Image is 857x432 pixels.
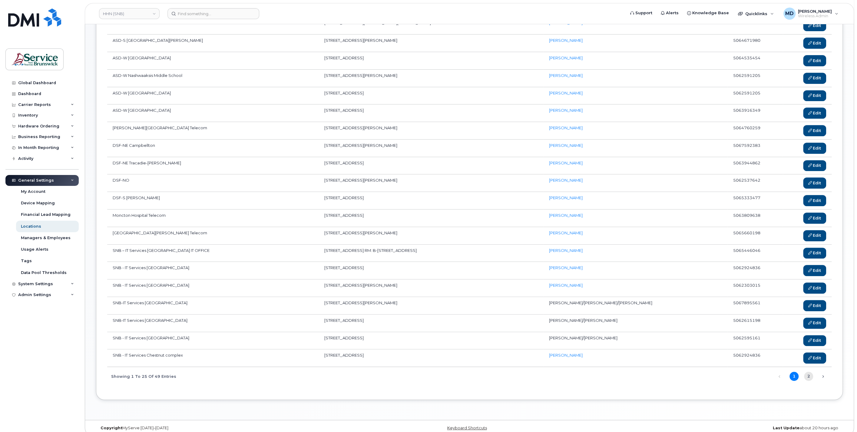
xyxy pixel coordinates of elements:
td: 5067592383 [727,140,783,157]
td: DSF-NE Tracadie-[PERSON_NAME] [107,157,319,175]
a: [PERSON_NAME] [549,143,583,148]
a: Alerts [657,7,683,19]
div: about 20 hours ago [594,426,843,430]
a: Edit [803,38,826,49]
a: Edit [803,282,826,294]
td: 5065333477 [727,192,783,209]
td: ASD-W Nashwaaksis Middle School [107,70,319,87]
a: [PERSON_NAME] [549,125,583,130]
td: 5062924836 [727,262,783,279]
td: SNB – IT Services [GEOGRAPHIC_DATA] IT OFFICE [107,245,319,262]
div: Showing 1 to 25 of 49 entries [107,371,176,381]
td: 5064535454 [727,52,783,70]
a: Previous [775,372,784,381]
td: DSF-NO [107,174,319,192]
td: [PERSON_NAME]/[PERSON_NAME]/[PERSON_NAME] [544,297,727,315]
td: 5064760259 [727,122,783,140]
td: SNB - IT Services [GEOGRAPHIC_DATA] [107,279,319,297]
td: DSF-NE Campbellton [107,140,319,157]
td: 5062615198 [727,315,783,332]
a: [PERSON_NAME] [549,213,583,218]
a: Edit [803,125,826,136]
a: [PERSON_NAME] [549,73,583,78]
td: SNB - IT Services Chestnut complex [107,349,319,367]
span: Knowledge Base [692,10,729,16]
a: Support [626,7,657,19]
td: [STREET_ADDRESS] [319,52,544,70]
td: SNB-IT Services [GEOGRAPHIC_DATA] [107,315,319,332]
td: [PERSON_NAME]/[PERSON_NAME] [544,332,727,350]
a: [PERSON_NAME] [549,248,583,253]
a: Edit [803,107,826,119]
td: [STREET_ADDRESS] [319,315,544,332]
td: 5062303015 [727,279,783,297]
td: [STREET_ADDRESS] [319,87,544,105]
td: [STREET_ADDRESS][PERSON_NAME] [319,279,544,297]
td: 5067895561 [727,297,783,315]
a: Knowledge Base [683,7,733,19]
td: [STREET_ADDRESS][PERSON_NAME] [319,174,544,192]
a: Edit [803,265,826,276]
td: 5062924836 [727,349,783,367]
a: Edit [803,335,826,346]
div: MyServe [DATE]–[DATE] [96,426,345,430]
td: DSF-S [PERSON_NAME] [107,192,319,209]
a: Edit [803,20,826,31]
a: 1 [789,372,799,381]
td: 5063809638 [727,209,783,227]
td: [STREET_ADDRESS] [319,209,544,227]
a: Edit [803,352,826,364]
td: [STREET_ADDRESS][PERSON_NAME] [319,140,544,157]
td: [PERSON_NAME][GEOGRAPHIC_DATA] Telecom [107,122,319,140]
td: [GEOGRAPHIC_DATA][PERSON_NAME] Telecom [107,227,319,245]
td: [STREET_ADDRESS][PERSON_NAME][PERSON_NAME] [319,17,544,35]
a: Edit [803,90,826,101]
a: [PERSON_NAME] [549,38,583,43]
span: Support [635,10,652,16]
td: SNB - IT Services [GEOGRAPHIC_DATA] [107,262,319,279]
a: Edit [803,318,826,329]
strong: Copyright [101,426,122,430]
a: HHN (SNB) [99,8,160,19]
a: [PERSON_NAME] [549,283,583,288]
a: Edit [803,213,826,224]
a: [PERSON_NAME] [549,108,583,113]
td: 5062537642 [727,174,783,192]
td: [STREET_ADDRESS] [319,262,544,279]
a: [PERSON_NAME] [549,91,583,95]
a: Edit [803,195,826,206]
div: Quicklinks [734,8,778,20]
td: ASD-S ITSS [107,17,319,35]
a: Edit [803,143,826,154]
td: ASD-S [GEOGRAPHIC_DATA][PERSON_NAME] [107,35,319,52]
td: [STREET_ADDRESS] [319,192,544,209]
td: ASD-W [GEOGRAPHIC_DATA] [107,104,319,122]
td: SNB - IT Services [GEOGRAPHIC_DATA] [107,332,319,350]
td: ASD-W [GEOGRAPHIC_DATA] [107,87,319,105]
span: Wireless Admin [798,14,832,18]
span: Quicklinks [745,11,767,16]
td: [PERSON_NAME]/[PERSON_NAME] [544,315,727,332]
a: Edit [803,177,826,189]
td: [STREET_ADDRESS] [319,104,544,122]
td: 5062591205 [727,87,783,105]
a: Edit [803,73,826,84]
td: 5066394781 [727,17,783,35]
td: [STREET_ADDRESS] [319,349,544,367]
td: [STREET_ADDRESS][PERSON_NAME] [319,122,544,140]
td: [STREET_ADDRESS][PERSON_NAME] [319,35,544,52]
a: Edit [803,230,826,241]
span: Alerts [666,10,679,16]
td: Moncton Hospital Telecom [107,209,319,227]
td: 5063944862 [727,157,783,175]
a: [PERSON_NAME] [549,195,583,200]
td: ASD-W [GEOGRAPHIC_DATA] [107,52,319,70]
td: 5062595161 [727,332,783,350]
td: 5065660198 [727,227,783,245]
a: 2 [804,372,813,381]
a: [PERSON_NAME] [549,353,583,358]
td: [STREET_ADDRESS] [319,157,544,175]
td: 5064671980 [727,35,783,52]
input: Find something... [167,8,259,19]
td: [STREET_ADDRESS] RM: B-[STREET_ADDRESS] [319,245,544,262]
